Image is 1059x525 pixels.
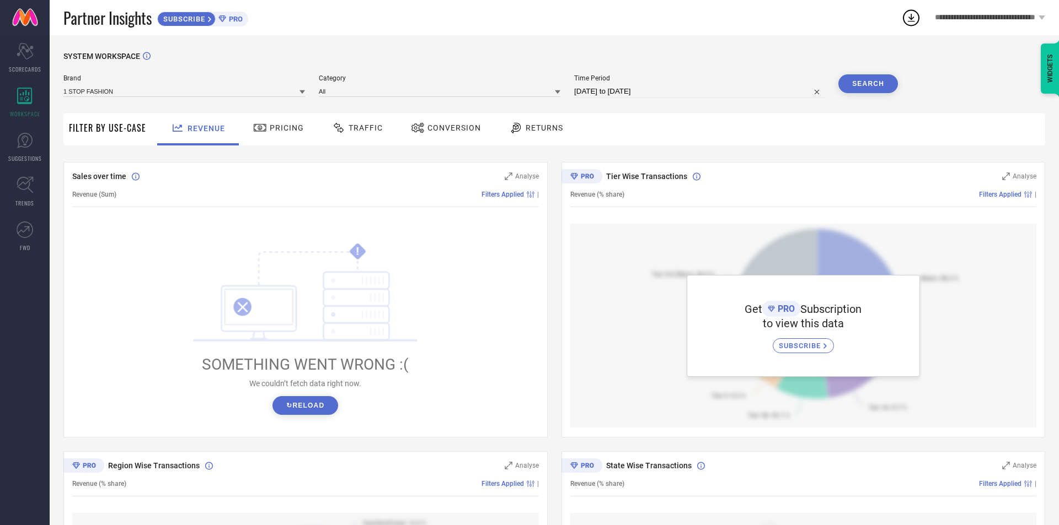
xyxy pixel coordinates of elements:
[570,191,624,198] span: Revenue (% share)
[63,52,140,61] span: SYSTEM WORKSPACE
[270,123,304,132] span: Pricing
[800,302,862,316] span: Subscription
[15,199,34,207] span: TRENDS
[9,65,41,73] span: SCORECARDS
[779,342,823,350] span: SUBSCRIBE
[63,458,104,475] div: Premium
[775,304,795,314] span: PRO
[482,191,524,198] span: Filters Applied
[63,74,305,82] span: Brand
[606,172,687,181] span: Tier Wise Transactions
[249,379,361,388] span: We couldn’t fetch data right now.
[427,123,481,132] span: Conversion
[1002,172,1010,180] svg: Zoom
[482,480,524,488] span: Filters Applied
[526,123,563,132] span: Returns
[979,480,1021,488] span: Filters Applied
[574,74,825,82] span: Time Period
[157,9,248,26] a: SUBSCRIBEPRO
[20,243,30,252] span: FWD
[69,121,146,134] span: Filter By Use-Case
[356,245,359,258] tspan: !
[561,169,602,186] div: Premium
[838,74,898,93] button: Search
[10,110,40,118] span: WORKSPACE
[1035,480,1036,488] span: |
[537,480,539,488] span: |
[72,480,126,488] span: Revenue (% share)
[606,461,692,470] span: State Wise Transactions
[188,124,225,133] span: Revenue
[226,15,243,23] span: PRO
[505,172,512,180] svg: Zoom
[72,191,116,198] span: Revenue (Sum)
[574,85,825,98] input: Select time period
[537,191,539,198] span: |
[515,172,539,180] span: Analyse
[8,154,42,163] span: SUGGESTIONS
[763,317,844,330] span: to view this data
[1013,172,1036,180] span: Analyse
[561,458,602,475] div: Premium
[202,355,409,374] span: SOMETHING WENT WRONG :(
[745,302,762,316] span: Get
[319,74,560,82] span: Category
[505,462,512,469] svg: Zoom
[773,330,834,353] a: SUBSCRIBE
[349,123,383,132] span: Traffic
[901,8,921,28] div: Open download list
[63,7,152,29] span: Partner Insights
[979,191,1021,198] span: Filters Applied
[158,15,208,23] span: SUBSCRIBE
[1002,462,1010,469] svg: Zoom
[272,396,338,415] button: ↻Reload
[515,462,539,469] span: Analyse
[1013,462,1036,469] span: Analyse
[72,172,126,181] span: Sales over time
[108,461,200,470] span: Region Wise Transactions
[570,480,624,488] span: Revenue (% share)
[1035,191,1036,198] span: |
